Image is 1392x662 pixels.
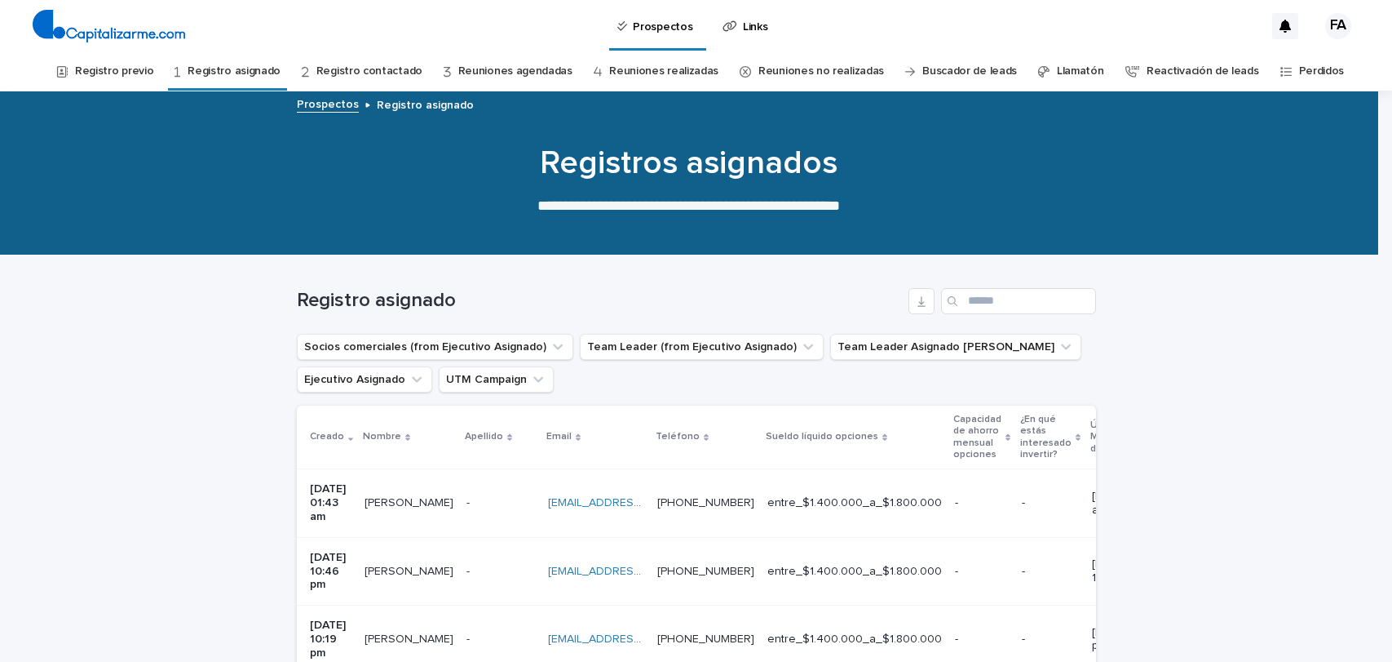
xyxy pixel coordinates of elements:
[1325,13,1351,39] div: FA
[363,428,401,446] p: Nombre
[1090,416,1150,458] p: Última Modificación de Status
[548,633,732,645] a: [EMAIL_ADDRESS][DOMAIN_NAME]
[656,428,700,446] p: Teléfono
[365,493,457,510] p: Joel Morales Carrasco
[297,289,902,313] h1: Registro asignado
[767,496,942,510] p: entre_$1.400.000_a_$1.800.000
[767,565,942,579] p: entre_$1.400.000_a_$1.800.000
[1022,496,1079,510] p: -
[466,493,473,510] p: -
[830,334,1081,360] button: Team Leader Asignado LLamados
[439,367,554,393] button: UTM Campaign
[188,52,281,91] a: Registro asignado
[377,95,474,113] p: Registro asignado
[1092,490,1157,518] p: [DATE] 01:43 am
[365,562,457,579] p: Roxmi Hernández Alarcón
[955,496,1009,510] p: -
[922,52,1017,91] a: Buscador de leads
[466,562,473,579] p: -
[941,288,1096,314] input: Search
[657,633,754,645] a: [PHONE_NUMBER]
[310,482,351,523] p: [DATE] 01:43 am
[1022,633,1079,646] p: -
[316,52,422,91] a: Registro contactado
[289,144,1089,183] h1: Registros asignados
[75,52,153,91] a: Registro previo
[310,551,351,592] p: [DATE] 10:46 pm
[297,334,573,360] button: Socios comerciales (from Ejecutivo Asignado)
[953,411,1001,464] p: Capacidad de ahorro mensual opciones
[1020,411,1072,464] p: ¿En qué estás interesado invertir?
[548,566,732,577] a: [EMAIL_ADDRESS][DOMAIN_NAME]
[33,10,185,42] img: 4arMvv9wSvmHTHbXwTim
[1147,52,1259,91] a: Reactivación de leads
[1057,52,1104,91] a: Llamatón
[310,619,351,660] p: [DATE] 10:19 pm
[767,633,942,646] p: entre_$1.400.000_a_$1.800.000
[458,52,572,91] a: Reuniones agendadas
[466,629,473,646] p: -
[580,334,824,360] button: Team Leader (from Ejecutivo Asignado)
[310,428,344,446] p: Creado
[758,52,884,91] a: Reuniones no realizadas
[1092,626,1157,654] p: [DATE] 10:19 pm
[955,565,1009,579] p: -
[1092,558,1157,585] p: [DATE] 10:46 pm
[297,94,359,113] a: Prospectos
[955,633,1009,646] p: -
[548,497,910,509] a: [EMAIL_ADDRESS][PERSON_NAME][PERSON_NAME][DOMAIN_NAME]
[657,497,754,509] a: [PHONE_NUMBER]
[1022,565,1079,579] p: -
[546,428,572,446] p: Email
[609,52,718,91] a: Reuniones realizadas
[1299,52,1345,91] a: Perdidos
[657,566,754,577] a: [PHONE_NUMBER]
[766,428,878,446] p: Sueldo líquido opciones
[465,428,503,446] p: Apellido
[365,629,457,646] p: André Saavedra
[297,367,432,393] button: Ejecutivo Asignado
